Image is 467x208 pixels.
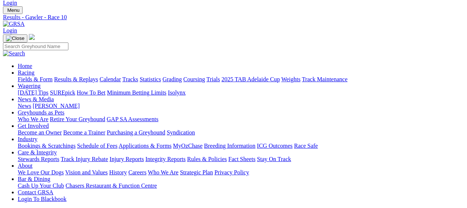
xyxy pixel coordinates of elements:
[221,76,280,82] a: 2025 TAB Adelaide Cup
[3,6,23,14] button: Toggle navigation
[18,123,49,129] a: Get Involved
[109,156,144,162] a: Injury Reports
[29,34,35,40] img: logo-grsa-white.png
[281,76,301,82] a: Weights
[18,149,57,156] a: Care & Integrity
[107,129,165,136] a: Purchasing a Greyhound
[3,34,27,42] button: Toggle navigation
[18,143,75,149] a: Bookings & Scratchings
[3,42,68,50] input: Search
[77,89,106,96] a: How To Bet
[145,156,186,162] a: Integrity Reports
[61,156,108,162] a: Track Injury Rebate
[18,169,464,176] div: About
[33,103,79,109] a: [PERSON_NAME]
[168,89,186,96] a: Isolynx
[18,76,53,82] a: Fields & Form
[63,129,105,136] a: Become a Trainer
[119,143,172,149] a: Applications & Forms
[54,76,98,82] a: Results & Replays
[18,143,464,149] div: Industry
[257,156,291,162] a: Stay On Track
[18,169,64,175] a: We Love Our Dogs
[18,76,464,83] div: Racing
[77,143,117,149] a: Schedule of Fees
[18,129,464,136] div: Get Involved
[18,83,41,89] a: Wagering
[109,169,127,175] a: History
[206,76,220,82] a: Trials
[204,143,256,149] a: Breeding Information
[18,196,67,202] a: Login To Blackbook
[214,169,249,175] a: Privacy Policy
[3,27,17,34] a: Login
[18,89,464,96] div: Wagering
[18,116,48,122] a: Who We Are
[163,76,182,82] a: Grading
[50,116,105,122] a: Retire Your Greyhound
[294,143,318,149] a: Race Safe
[65,169,108,175] a: Vision and Values
[128,169,146,175] a: Careers
[3,14,464,21] a: Results - Gawler - Race 10
[167,129,195,136] a: Syndication
[3,50,25,57] img: Search
[18,156,464,163] div: Care & Integrity
[18,69,34,76] a: Racing
[18,96,54,102] a: News & Media
[3,21,25,27] img: GRSA
[183,76,205,82] a: Coursing
[187,156,227,162] a: Rules & Policies
[18,103,464,109] div: News & Media
[18,163,33,169] a: About
[173,143,203,149] a: MyOzChase
[107,89,166,96] a: Minimum Betting Limits
[18,103,31,109] a: News
[18,183,464,189] div: Bar & Dining
[148,169,179,175] a: Who We Are
[18,116,464,123] div: Greyhounds as Pets
[18,136,37,142] a: Industry
[18,183,64,189] a: Cash Up Your Club
[18,176,50,182] a: Bar & Dining
[229,156,256,162] a: Fact Sheets
[65,183,157,189] a: Chasers Restaurant & Function Centre
[7,7,20,13] span: Menu
[18,129,62,136] a: Become an Owner
[18,89,48,96] a: [DATE] Tips
[50,89,75,96] a: SUREpick
[99,76,121,82] a: Calendar
[122,76,138,82] a: Tracks
[18,109,64,116] a: Greyhounds as Pets
[302,76,348,82] a: Track Maintenance
[6,35,24,41] img: Close
[257,143,292,149] a: ICG Outcomes
[140,76,161,82] a: Statistics
[18,63,32,69] a: Home
[107,116,159,122] a: GAP SA Assessments
[180,169,213,175] a: Strategic Plan
[18,156,59,162] a: Stewards Reports
[18,189,53,195] a: Contact GRSA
